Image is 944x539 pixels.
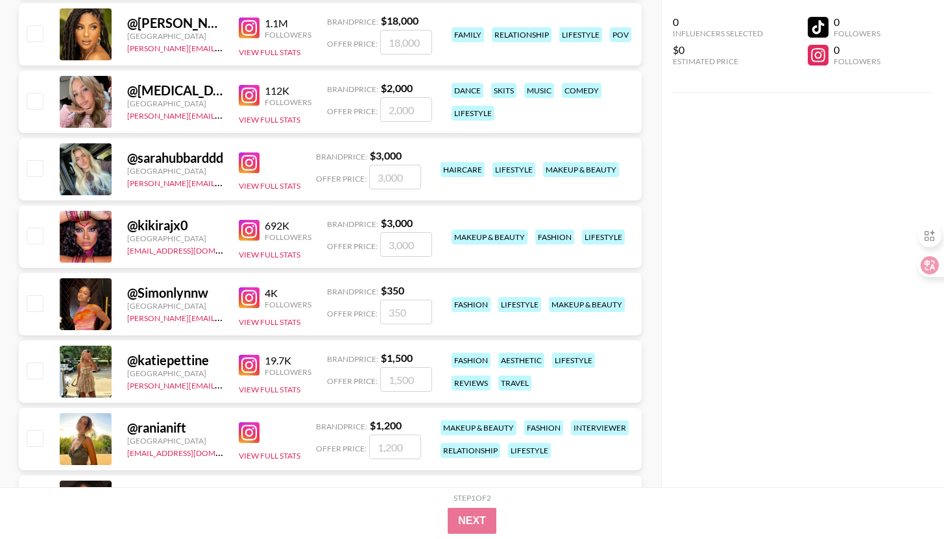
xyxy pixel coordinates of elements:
span: Offer Price: [316,444,367,453]
div: fashion [535,230,574,245]
a: [PERSON_NAME][EMAIL_ADDRESS][PERSON_NAME][DOMAIN_NAME] [127,311,381,323]
div: @ Simonlynnw [127,285,223,301]
div: lifestyle [452,106,494,121]
div: 0 [834,43,880,56]
div: relationship [492,27,551,42]
div: comedy [562,83,601,98]
div: makeup & beauty [543,162,619,177]
div: 19.7K [265,354,311,367]
button: View Full Stats [239,317,300,327]
span: Offer Price: [327,39,378,49]
input: 350 [380,300,432,324]
div: haircare [441,162,485,177]
button: View Full Stats [239,115,300,125]
div: Followers [265,300,311,309]
div: 4K [265,287,311,300]
div: fashion [452,297,490,312]
span: Offer Price: [327,309,378,318]
img: Instagram [239,287,260,308]
a: [PERSON_NAME][EMAIL_ADDRESS][DOMAIN_NAME] [127,378,319,390]
div: Followers [265,367,311,377]
button: View Full Stats [239,250,300,259]
input: 3,000 [380,232,432,257]
img: Instagram [239,220,260,241]
span: Offer Price: [327,376,378,386]
a: [PERSON_NAME][EMAIL_ADDRESS][DOMAIN_NAME] [127,108,319,121]
div: lifestyle [552,353,595,368]
span: Brand Price: [327,17,378,27]
div: reviews [452,376,490,390]
div: Estimated Price [673,56,763,66]
div: lifestyle [508,443,551,458]
strong: $ 2,000 [381,82,413,94]
button: View Full Stats [239,451,300,461]
strong: $ 2,000 [381,486,413,499]
img: Instagram [239,152,260,173]
div: Step 1 of 2 [454,493,491,503]
a: [EMAIL_ADDRESS][DOMAIN_NAME] [127,243,258,256]
a: [PERSON_NAME][EMAIL_ADDRESS][DOMAIN_NAME] [127,41,319,53]
div: lifestyle [498,297,541,312]
div: lifestyle [559,27,602,42]
div: lifestyle [492,162,535,177]
input: 1,200 [369,435,421,459]
button: View Full Stats [239,47,300,57]
div: @ sarahubbarddd [127,150,223,166]
div: fashion [452,353,490,368]
strong: $ 1,500 [381,352,413,364]
span: Brand Price: [327,219,378,229]
strong: $ 3,000 [381,217,413,229]
div: Followers [265,97,311,107]
a: [PERSON_NAME][EMAIL_ADDRESS][PERSON_NAME][DOMAIN_NAME] [127,176,381,188]
span: Brand Price: [327,84,378,94]
div: 0 [673,16,763,29]
div: [GEOGRAPHIC_DATA] [127,31,223,41]
div: Followers [834,56,880,66]
div: @ ranianift [127,420,223,436]
button: View Full Stats [239,385,300,394]
div: makeup & beauty [452,230,527,245]
div: @ katiepettine [127,352,223,368]
strong: $ 3,000 [370,149,402,162]
button: View Full Stats [239,181,300,191]
strong: $ 1,200 [370,419,402,431]
span: Offer Price: [316,174,367,184]
div: 1.1M [265,17,311,30]
div: 0 [834,16,880,29]
img: Instagram [239,18,260,38]
span: Brand Price: [316,152,367,162]
span: Offer Price: [327,106,378,116]
div: skits [491,83,516,98]
span: Brand Price: [327,354,378,364]
div: makeup & beauty [549,297,625,312]
div: $0 [673,43,763,56]
img: Instagram [239,422,260,443]
div: relationship [441,443,500,458]
button: Next [448,508,496,534]
input: 3,000 [369,165,421,189]
input: 2,000 [380,97,432,122]
div: 692K [265,219,311,232]
div: @ [PERSON_NAME] [127,15,223,31]
div: lifestyle [582,230,625,245]
div: dance [452,83,483,98]
div: Followers [834,29,880,38]
iframe: Drift Widget Chat Controller [879,474,928,523]
div: Influencers Selected [673,29,763,38]
div: fashion [524,420,563,435]
div: makeup & beauty [441,420,516,435]
div: [GEOGRAPHIC_DATA] [127,234,223,243]
input: 1,500 [380,367,432,392]
div: @ [MEDICAL_DATA].[PERSON_NAME] [127,82,223,99]
div: aesthetic [498,353,544,368]
div: Followers [265,30,311,40]
div: music [524,83,554,98]
div: @ kikirajx0 [127,217,223,234]
div: pov [610,27,631,42]
div: [GEOGRAPHIC_DATA] [127,99,223,108]
span: Brand Price: [327,287,378,296]
strong: $ 350 [381,284,404,296]
div: travel [498,376,531,390]
div: [GEOGRAPHIC_DATA] [127,301,223,311]
strong: $ 18,000 [381,14,418,27]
